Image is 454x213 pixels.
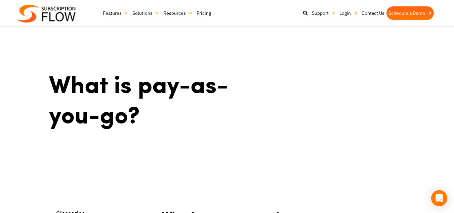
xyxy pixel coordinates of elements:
[386,6,434,20] a: Schedule a Demo
[431,190,447,206] div: Open Intercom Messenger
[337,6,360,20] a: Login
[130,6,161,20] a: Solutions
[101,6,130,20] a: Features
[310,6,337,20] a: Support
[195,6,213,20] a: Pricing
[360,6,386,20] a: Contact Us
[161,6,195,20] a: Resources
[17,5,76,23] img: Subscriptionflow
[49,68,274,129] h1: What is pay-as-you-go?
